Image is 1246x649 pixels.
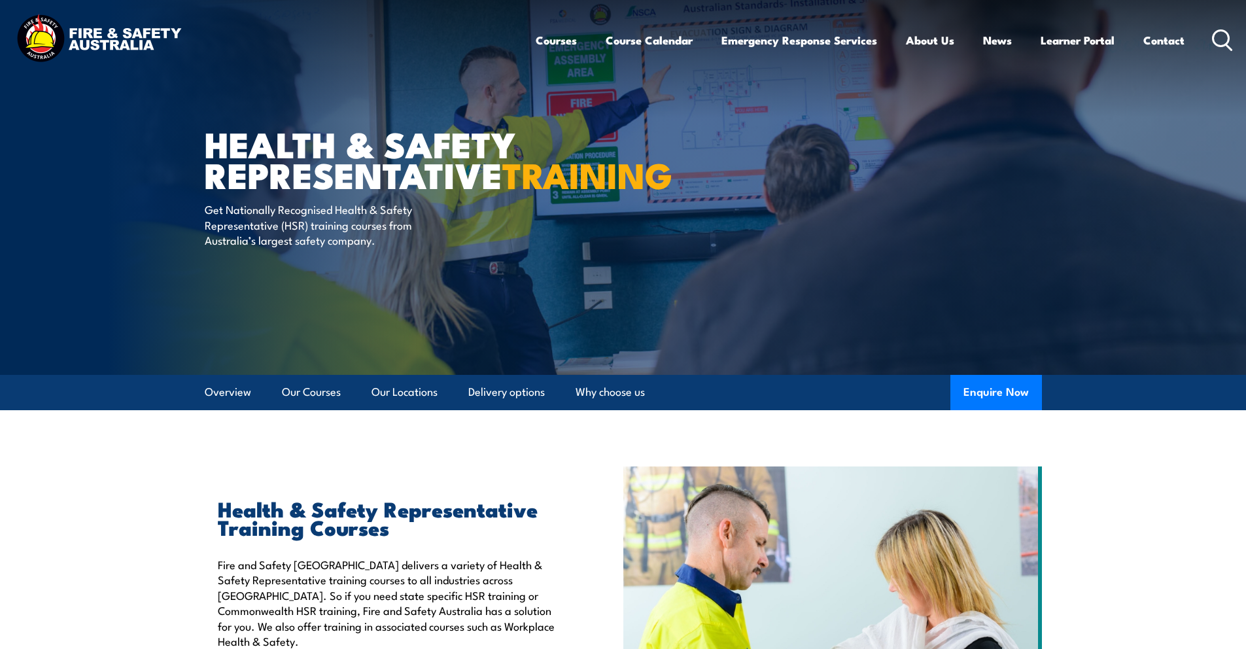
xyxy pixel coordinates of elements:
a: Learner Portal [1041,23,1115,58]
p: Fire and Safety [GEOGRAPHIC_DATA] delivers a variety of Health & Safety Representative training c... [218,557,563,648]
a: Emergency Response Services [721,23,877,58]
p: Get Nationally Recognised Health & Safety Representative (HSR) training courses from Australia’s ... [205,202,443,247]
a: Courses [536,23,577,58]
a: Our Courses [282,375,341,410]
a: News [983,23,1012,58]
strong: TRAINING [502,147,672,201]
a: Contact [1143,23,1185,58]
a: Delivery options [468,375,545,410]
a: Why choose us [576,375,645,410]
h2: Health & Safety Representative Training Courses [218,499,563,536]
h1: Health & Safety Representative [205,128,528,189]
a: Course Calendar [606,23,693,58]
a: About Us [906,23,954,58]
a: Our Locations [372,375,438,410]
a: Overview [205,375,251,410]
button: Enquire Now [950,375,1042,410]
